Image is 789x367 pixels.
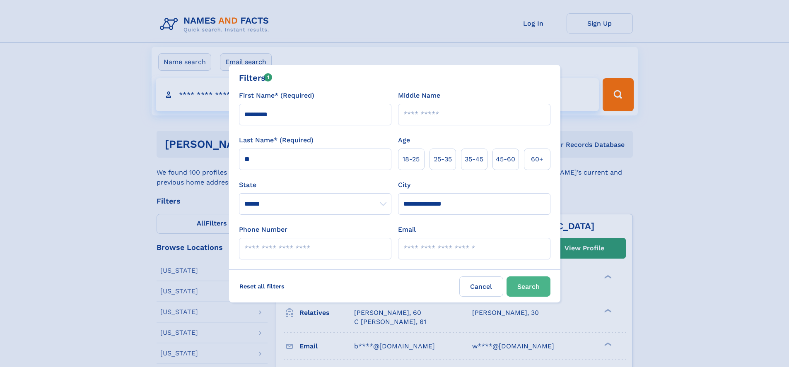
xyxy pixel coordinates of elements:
span: 45‑60 [496,154,515,164]
label: Reset all filters [234,276,290,296]
label: Age [398,135,410,145]
label: Phone Number [239,225,287,235]
label: First Name* (Required) [239,91,314,101]
label: Last Name* (Required) [239,135,314,145]
span: 25‑35 [434,154,452,164]
button: Search [507,276,550,297]
span: 60+ [531,154,543,164]
span: 18‑25 [403,154,420,164]
div: Filters [239,72,273,84]
label: City [398,180,410,190]
span: 35‑45 [465,154,483,164]
label: State [239,180,391,190]
label: Email [398,225,416,235]
label: Cancel [459,276,503,297]
label: Middle Name [398,91,440,101]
